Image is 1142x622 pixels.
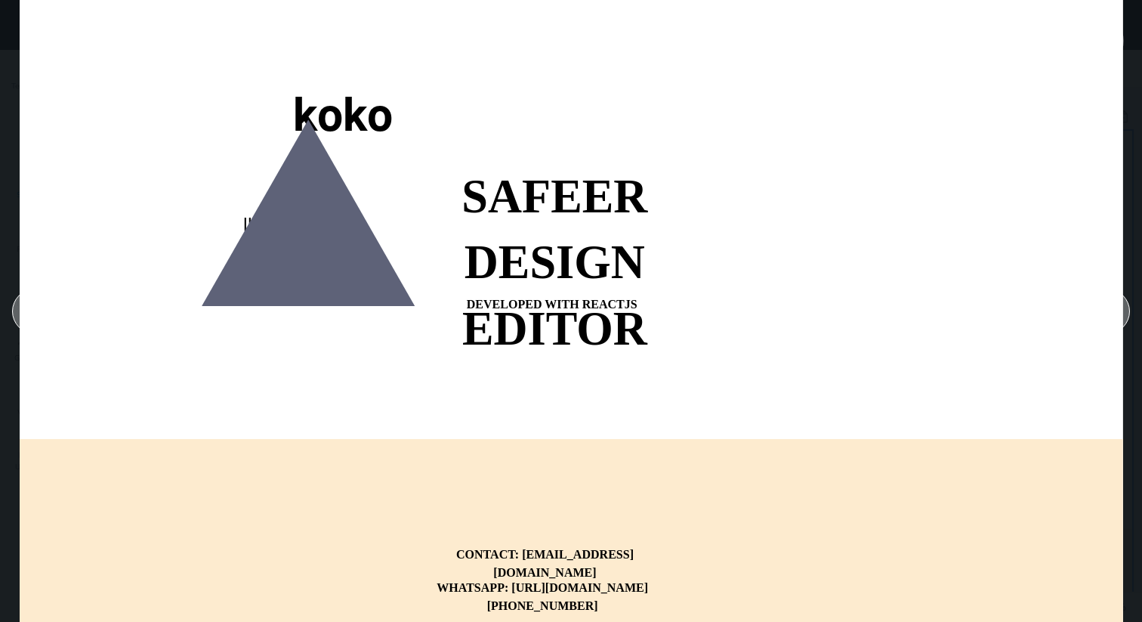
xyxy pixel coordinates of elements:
strong: DEVELOPED WITH REACTJS [466,298,637,311]
span: koko [293,88,393,142]
strong: SAFEER [461,171,647,222]
strong: DESIGN EDITOR [462,237,647,354]
strong: CONTACT: [EMAIL_ADDRESS][DOMAIN_NAME] [456,548,634,580]
strong: WHATSAPP: [URL][DOMAIN_NAME][PHONE_NUMBER] [437,581,648,613]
